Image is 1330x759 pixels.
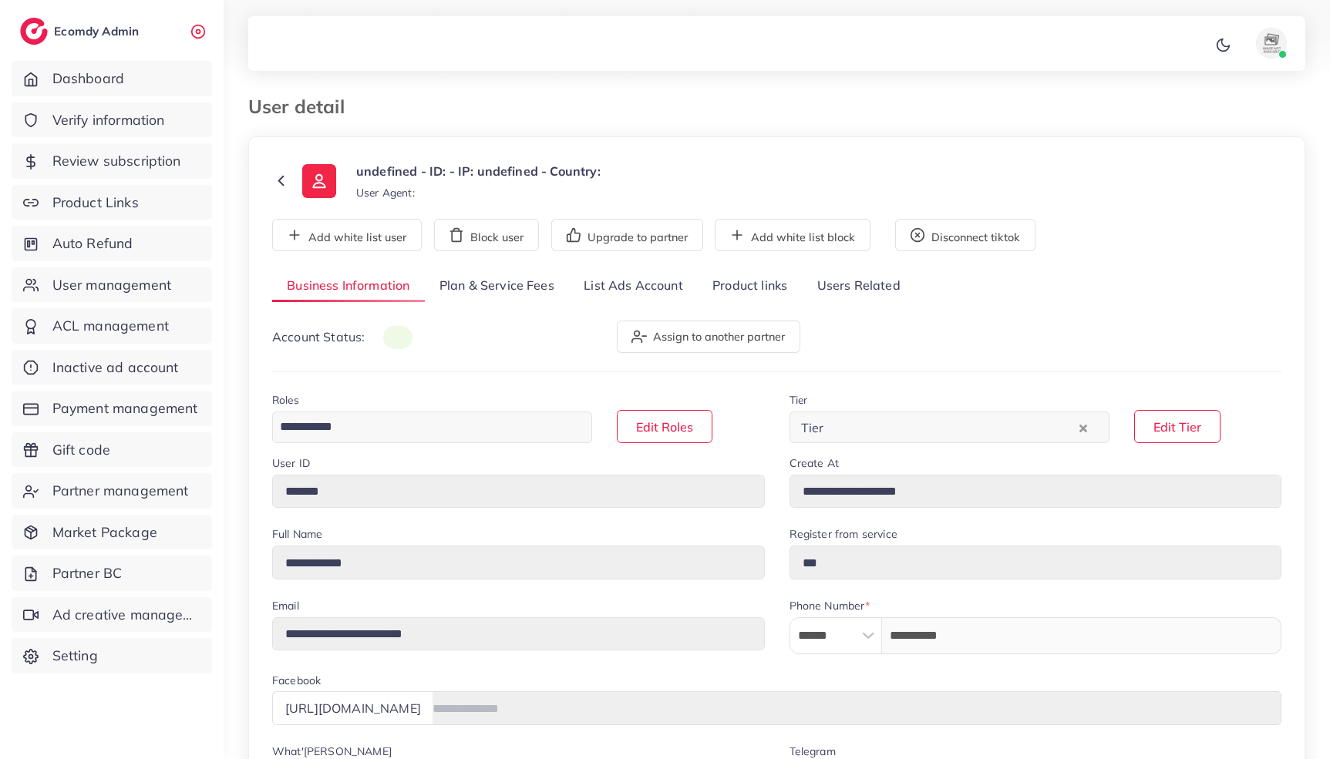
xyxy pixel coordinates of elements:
[12,473,212,509] a: Partner management
[12,308,212,344] a: ACL management
[52,275,171,295] span: User management
[12,185,212,220] a: Product Links
[12,267,212,303] a: User management
[272,455,310,471] label: User ID
[790,411,1109,443] div: Search for option
[272,673,321,688] label: Facebook
[52,646,98,666] span: Setting
[272,526,322,542] label: Full Name
[52,193,139,213] span: Product Links
[52,398,198,418] span: Payment management
[790,455,839,471] label: Create At
[790,744,836,759] label: Telegram
[828,415,1075,439] input: Search for option
[12,102,212,138] a: Verify information
[1079,418,1087,436] button: Clear Selected
[356,185,415,200] small: User Agent:
[798,416,827,439] span: Tier
[52,110,165,130] span: Verify information
[272,219,422,251] button: Add white list user
[52,358,179,378] span: Inactive ad account
[802,270,914,303] a: Users Related
[272,691,433,724] div: [URL][DOMAIN_NAME]
[52,151,181,171] span: Review subscription
[272,327,412,347] p: Account Status:
[302,164,336,198] img: ic-user-info.36bf1079.svg
[52,69,124,89] span: Dashboard
[52,605,200,625] span: Ad creative management
[12,61,212,96] a: Dashboard
[248,96,357,118] h3: User detail
[12,515,212,550] a: Market Package
[895,219,1035,251] button: Disconnect tiktok
[715,219,870,251] button: Add white list block
[52,233,133,254] span: Auto Refund
[54,24,143,39] h2: Ecomdy Admin
[52,440,110,460] span: Gift code
[20,18,143,45] a: logoEcomdy Admin
[272,392,299,408] label: Roles
[790,392,808,408] label: Tier
[617,410,712,443] button: Edit Roles
[52,316,169,336] span: ACL management
[551,219,703,251] button: Upgrade to partner
[272,270,425,303] a: Business Information
[12,432,212,468] a: Gift code
[12,556,212,591] a: Partner BC
[434,219,539,251] button: Block user
[12,350,212,385] a: Inactive ad account
[1256,28,1287,59] img: avatar
[52,563,123,583] span: Partner BC
[12,143,212,179] a: Review subscription
[272,411,592,443] div: Search for option
[20,18,48,45] img: logo
[274,415,572,439] input: Search for option
[356,162,601,180] p: undefined - ID: - IP: undefined - Country:
[698,270,802,303] a: Product links
[272,744,392,759] label: What'[PERSON_NAME]
[52,481,189,501] span: Partner management
[790,526,897,542] label: Register from service
[1134,410,1221,443] button: Edit Tier
[425,270,569,303] a: Plan & Service Fees
[569,270,698,303] a: List Ads Account
[12,638,212,673] a: Setting
[790,598,870,613] label: Phone Number
[12,226,212,261] a: Auto Refund
[12,597,212,633] a: Ad creative management
[272,598,299,613] label: Email
[1237,28,1293,59] a: avatar
[617,321,800,353] button: Assign to another partner
[12,391,212,426] a: Payment management
[52,522,157,542] span: Market Package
